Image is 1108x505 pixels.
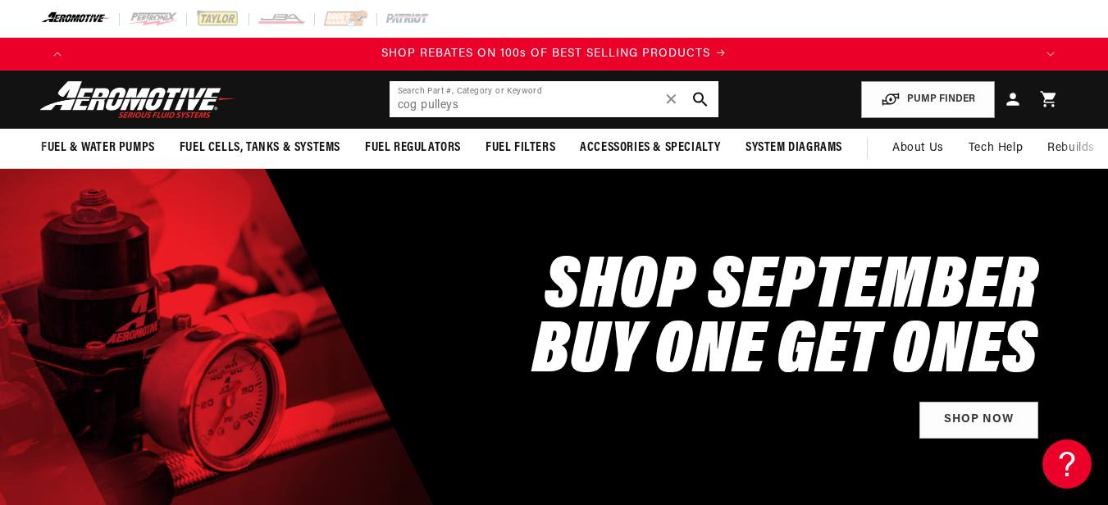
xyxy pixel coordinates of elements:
span: Fuel & Water Pumps [41,139,155,157]
span: System Diagrams [746,139,842,157]
span: Fuel Filters [486,139,555,157]
img: Aeromotive [35,80,240,119]
span: Fuel Cells, Tanks & Systems [180,139,340,157]
button: search button [682,81,718,117]
summary: System Diagrams [733,129,855,167]
button: Translation missing: en.sections.announcements.next_announcement [1034,38,1067,71]
span: Fuel Regulators [365,139,461,157]
summary: Fuel Filters [473,129,568,167]
span: Accessories & Specialty [580,139,721,157]
span: Rebuilds [1047,139,1095,157]
input: Search by Part Number, Category or Keyword [390,81,719,117]
span: Tech Help [969,139,1023,157]
span: About Us [892,142,944,154]
summary: Fuel Regulators [353,129,473,167]
h2: SHOP SEPTEMBER BUY ONE GET ONES [532,257,1038,386]
button: Translation missing: en.sections.announcements.previous_announcement [41,38,74,71]
summary: Fuel Cells, Tanks & Systems [167,129,353,167]
span: ✕ [664,86,679,112]
div: 3 of 4 [74,45,1034,63]
summary: Accessories & Specialty [568,129,733,167]
div: Announcement [74,45,1034,63]
summary: Fuel & Water Pumps [29,129,167,167]
summary: Rebuilds [1035,129,1107,168]
a: Shop Now [919,402,1038,439]
a: SHOP REBATES ON 100s OF BEST SELLING PRODUCTS [74,45,1034,63]
button: PUMP FINDER [861,81,995,118]
a: About Us [880,129,956,168]
summary: Tech Help [956,129,1035,168]
span: SHOP REBATES ON 100s OF BEST SELLING PRODUCTS [381,48,710,60]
